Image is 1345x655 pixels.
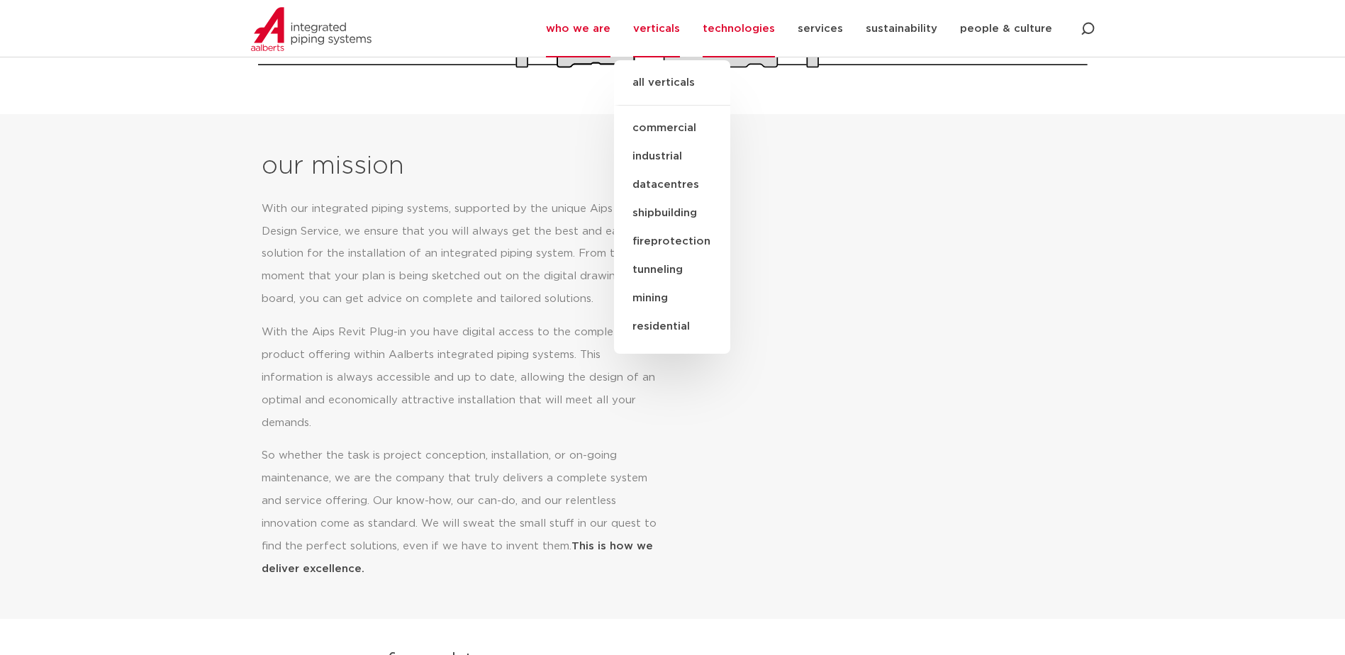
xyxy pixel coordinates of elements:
a: all verticals [614,74,730,106]
a: tunneling [614,256,730,284]
a: mining [614,284,730,313]
p: With the Aips Revit Plug-in you have digital access to the complete product offering within Aalbe... [262,321,657,435]
ul: verticals [614,60,730,354]
a: industrial [614,142,730,171]
a: datacentres [614,171,730,199]
a: shipbuilding [614,199,730,228]
a: residential [614,313,730,341]
h2: our mission [262,150,678,184]
p: So whether the task is project conception, installation, or on-going maintenance, we are the comp... [262,444,657,581]
p: With our integrated piping systems, supported by the unique Aips Digital Design Service, we ensur... [262,198,657,311]
a: commercial [614,114,730,142]
a: fireprotection [614,228,730,256]
strong: This is how we deliver excellence. [262,541,653,574]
